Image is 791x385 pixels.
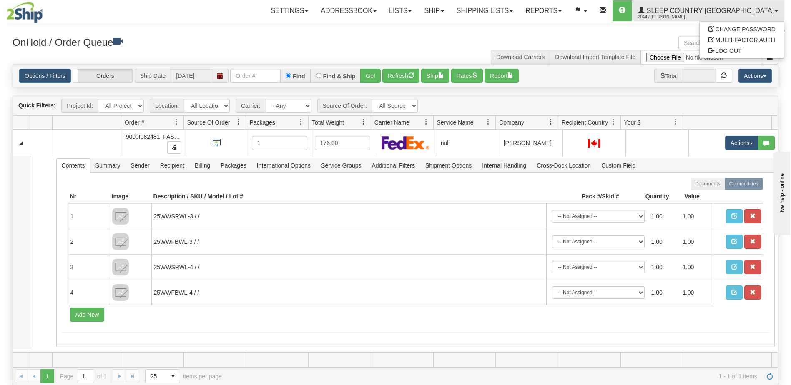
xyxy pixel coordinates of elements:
[678,36,762,50] input: Search
[314,0,383,21] a: Addressbook
[360,69,381,83] button: Go!
[357,115,371,129] a: Total Weight filter column settings
[166,370,180,383] span: select
[40,369,54,382] span: Page 1
[496,54,545,60] a: Download Carriers
[437,118,474,127] span: Service Name
[450,0,519,21] a: Shipping lists
[135,69,171,83] span: Ship Date
[234,373,757,380] span: 1 - 1 of 1 items
[16,137,27,148] a: Collapse
[716,47,742,54] span: LOG OUT
[546,190,621,203] th: Pack #/Skid #
[437,130,500,156] td: null
[420,159,477,172] span: Shipment Options
[716,26,776,32] span: CHANGE PASSWORD
[691,177,725,190] label: Documents
[562,118,608,127] span: Recipient Country
[772,150,790,235] iframe: chat widget
[679,283,711,302] td: 1.00
[236,99,266,113] span: Carrier:
[167,141,181,154] button: Copy to clipboard
[112,284,129,301] img: 8DAB37Fk3hKpn3AAAAAElFTkSuQmCC
[68,190,110,203] th: Nr
[606,115,620,129] a: Recipient Country filter column settings
[68,203,110,229] td: 1
[6,28,785,35] div: Support: 1 - 855 - 55 - 2SHIP
[700,35,784,45] a: MULTI-FACTOR AUTH
[231,115,246,129] a: Source Of Order filter column settings
[6,2,43,23] img: logo2044.jpg
[190,159,215,172] span: Billing
[763,369,776,382] a: Refresh
[632,0,784,21] a: Sleep Country [GEOGRAPHIC_DATA] 2044 / [PERSON_NAME]
[499,118,524,127] span: Company
[61,99,98,113] span: Project Id:
[725,177,763,190] label: Commodities
[323,73,356,79] label: Find & Ship
[367,159,420,172] span: Additional Filters
[679,207,711,226] td: 1.00
[112,259,129,275] img: 8DAB37Fk3hKpn3AAAAAElFTkSuQmCC
[151,203,546,229] td: 25WWSRWL-3 / /
[145,369,180,383] span: Page sizes drop down
[477,159,531,172] span: Internal Handling
[151,372,161,380] span: 25
[532,159,596,172] span: Cross-Dock Location
[293,73,305,79] label: Find
[70,307,105,322] button: Add New
[671,190,713,203] th: Value
[68,254,110,280] td: 3
[155,159,189,172] span: Recipient
[648,207,680,226] td: 1.00
[645,7,774,14] span: Sleep Country [GEOGRAPHIC_DATA]
[725,136,758,150] button: Actions
[112,208,129,225] img: 8DAB37Fk3hKpn3AAAAAElFTkSuQmCC
[6,7,77,13] div: live help - online
[383,0,418,21] a: Lists
[73,69,133,82] label: Orders
[716,37,775,43] span: MULTI-FACTOR AUTH
[125,118,144,127] span: Order #
[382,136,429,150] img: FedEx Express®
[679,232,711,251] td: 1.00
[621,190,671,203] th: Quantity
[19,69,71,83] a: Options / Filters
[700,24,784,35] a: CHANGE PASSWORD
[317,99,372,113] span: Source Of Order:
[126,159,154,172] span: Sender
[151,254,546,280] td: 25WWSRWL-4 / /
[451,69,483,83] button: Rates
[700,45,784,56] a: LOG OUT
[555,54,635,60] a: Download Import Template File
[382,69,419,83] button: Refresh
[169,115,183,129] a: Order # filter column settings
[316,159,366,172] span: Service Groups
[624,118,641,127] span: Your $
[648,257,680,277] td: 1.00
[641,50,762,64] input: Import
[90,159,126,172] span: Summary
[77,370,94,383] input: Page 1
[588,139,600,147] img: CA
[151,190,546,203] th: Description / SKU / Model / Lot #
[418,0,450,21] a: Ship
[13,96,778,116] div: grid toolbar
[419,115,433,129] a: Carrier Name filter column settings
[187,118,230,127] span: Source Of Order
[668,115,683,129] a: Your $ filter column settings
[421,69,449,83] button: Ship
[544,115,558,129] a: Company filter column settings
[500,130,562,156] td: [PERSON_NAME]
[112,233,129,250] img: 8DAB37Fk3hKpn3AAAAAElFTkSuQmCC
[738,69,772,83] button: Actions
[57,159,90,172] span: Contents
[252,159,316,172] span: International Options
[654,69,683,83] span: Total
[648,283,680,302] td: 1.00
[18,101,55,110] label: Quick Filters:
[110,190,151,203] th: Image
[249,118,275,127] span: Packages
[216,159,251,172] span: Packages
[312,118,344,127] span: Total Weight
